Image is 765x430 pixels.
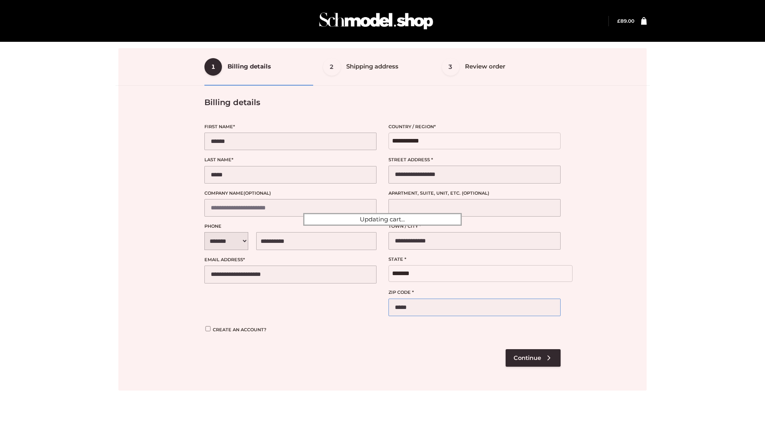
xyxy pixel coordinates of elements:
div: Updating cart... [303,213,462,226]
a: £89.00 [617,18,634,24]
span: £ [617,18,620,24]
img: Schmodel Admin 964 [316,5,436,37]
bdi: 89.00 [617,18,634,24]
